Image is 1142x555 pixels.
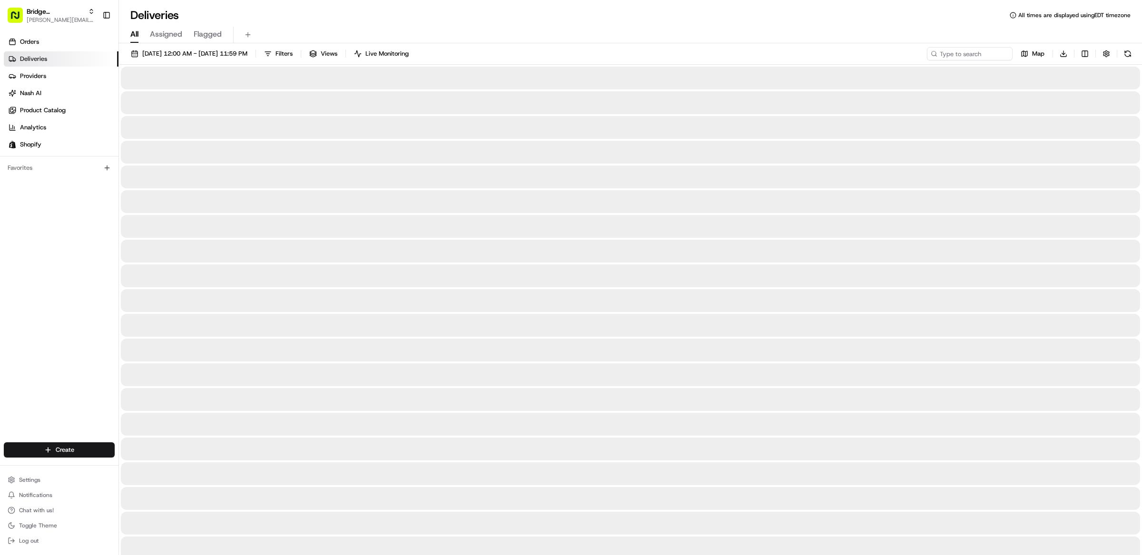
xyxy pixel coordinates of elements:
[27,7,84,16] button: Bridge [PERSON_NAME] Shopify
[4,442,115,458] button: Create
[19,506,54,514] span: Chat with us!
[1016,47,1049,60] button: Map
[127,47,252,60] button: [DATE] 12:00 AM - [DATE] 11:59 PM
[162,94,173,105] button: Start new chat
[4,534,115,547] button: Log out
[365,49,409,58] span: Live Monitoring
[1032,49,1044,58] span: Map
[4,120,118,135] a: Analytics
[10,10,29,29] img: Nash
[260,47,297,60] button: Filters
[276,49,293,58] span: Filters
[4,519,115,532] button: Toggle Theme
[4,473,115,487] button: Settings
[19,476,40,484] span: Settings
[77,134,157,151] a: 💻API Documentation
[4,504,115,517] button: Chat with us!
[20,72,46,80] span: Providers
[927,47,1013,60] input: Type to search
[4,34,118,49] a: Orders
[150,29,182,40] span: Assigned
[194,29,222,40] span: Flagged
[10,91,27,108] img: 1736555255976-a54dd68f-1ca7-489b-9aae-adbdc363a1c4
[67,161,115,168] a: Powered byPylon
[321,49,337,58] span: Views
[10,139,17,146] div: 📗
[6,134,77,151] a: 📗Knowledge Base
[130,29,138,40] span: All
[4,137,118,152] a: Shopify
[350,47,413,60] button: Live Monitoring
[4,68,118,84] a: Providers
[305,47,342,60] button: Views
[90,138,153,147] span: API Documentation
[19,491,52,499] span: Notifications
[4,51,118,67] a: Deliveries
[56,446,74,454] span: Create
[20,140,41,149] span: Shopify
[4,4,98,27] button: Bridge [PERSON_NAME] Shopify[PERSON_NAME][EMAIL_ADDRESS][DOMAIN_NAME]
[9,141,16,148] img: Shopify logo
[80,139,88,146] div: 💻
[95,161,115,168] span: Pylon
[10,38,173,53] p: Welcome 👋
[4,160,115,175] div: Favorites
[32,91,156,100] div: Start new chat
[20,123,46,132] span: Analytics
[25,61,157,71] input: Clear
[1018,11,1131,19] span: All times are displayed using EDT timezone
[19,537,39,545] span: Log out
[1121,47,1134,60] button: Refresh
[4,86,118,101] a: Nash AI
[32,100,120,108] div: We're available if you need us!
[20,106,66,115] span: Product Catalog
[20,55,47,63] span: Deliveries
[130,8,179,23] h1: Deliveries
[19,138,73,147] span: Knowledge Base
[27,16,95,24] button: [PERSON_NAME][EMAIL_ADDRESS][DOMAIN_NAME]
[20,38,39,46] span: Orders
[20,89,41,97] span: Nash AI
[4,103,118,118] a: Product Catalog
[142,49,247,58] span: [DATE] 12:00 AM - [DATE] 11:59 PM
[4,488,115,502] button: Notifications
[19,522,57,529] span: Toggle Theme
